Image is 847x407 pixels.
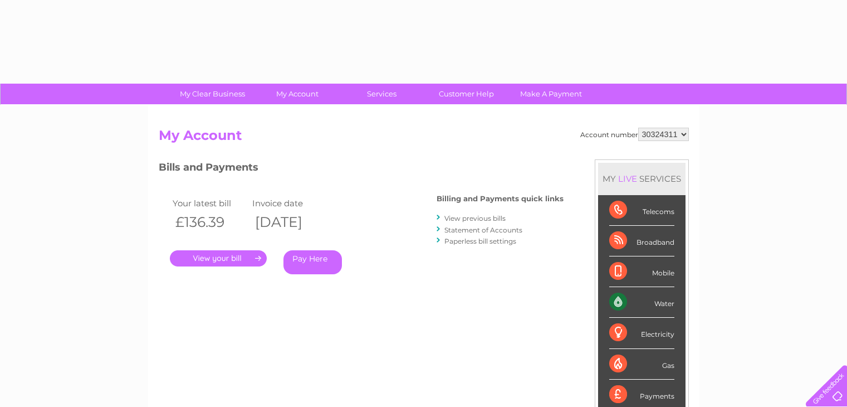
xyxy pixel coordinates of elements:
[159,159,564,179] h3: Bills and Payments
[444,226,522,234] a: Statement of Accounts
[159,128,689,149] h2: My Account
[609,287,674,318] div: Water
[616,173,639,184] div: LIVE
[505,84,597,104] a: Make A Payment
[283,250,342,274] a: Pay Here
[249,211,330,234] th: [DATE]
[170,250,267,267] a: .
[251,84,343,104] a: My Account
[609,226,674,256] div: Broadband
[420,84,512,104] a: Customer Help
[437,195,564,203] h4: Billing and Payments quick links
[336,84,428,104] a: Services
[609,349,674,380] div: Gas
[167,84,258,104] a: My Clear Business
[609,256,674,287] div: Mobile
[170,196,250,211] td: Your latest bill
[609,318,674,348] div: Electricity
[598,163,686,195] div: MY SERVICES
[609,195,674,226] div: Telecoms
[580,128,689,141] div: Account number
[170,211,250,234] th: £136.39
[444,237,516,245] a: Paperless bill settings
[249,196,330,211] td: Invoice date
[444,214,506,222] a: View previous bills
